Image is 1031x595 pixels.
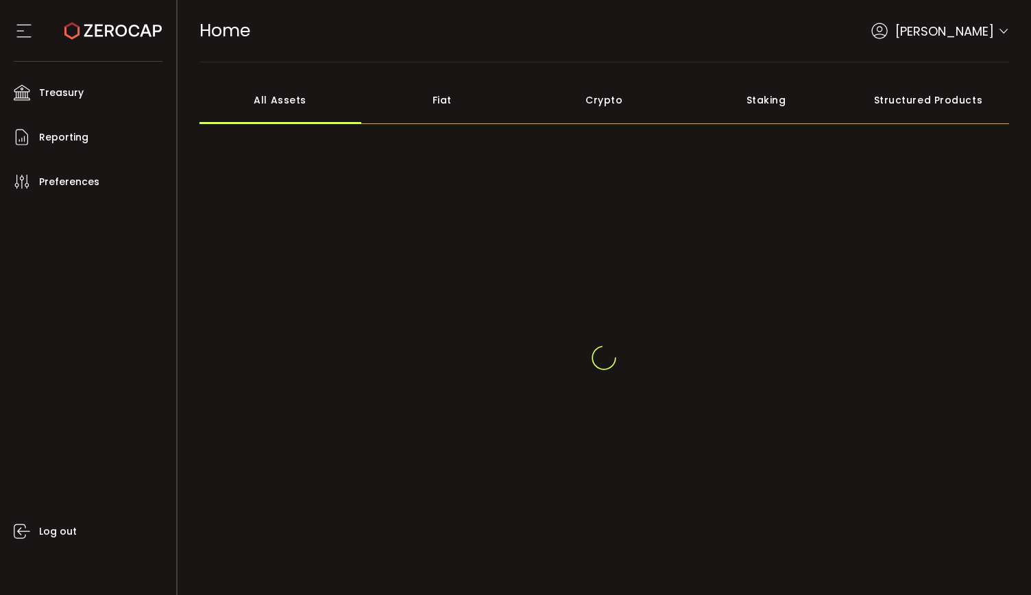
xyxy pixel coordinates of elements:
div: Fiat [361,76,523,124]
div: Crypto [523,76,685,124]
span: Log out [39,522,77,542]
span: Reporting [39,127,88,147]
div: Structured Products [847,76,1009,124]
span: [PERSON_NAME] [895,22,994,40]
span: Preferences [39,172,99,192]
span: Home [199,19,250,42]
div: All Assets [199,76,361,124]
div: Staking [685,76,847,124]
span: Treasury [39,83,84,103]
